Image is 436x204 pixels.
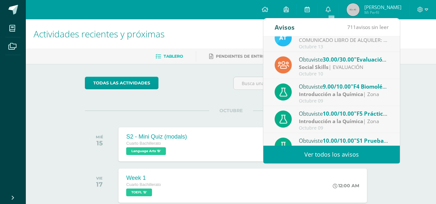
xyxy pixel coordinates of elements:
[96,135,103,139] div: MIÉ
[351,83,433,90] span: "F4 Biomoléculas - Lípidosorio"
[96,139,103,147] div: 15
[34,28,165,40] span: Actividades recientes y próximas
[234,77,377,90] input: Busca una actividad próxima aquí...
[299,118,389,125] div: | Zona
[275,18,295,36] div: Avisos
[333,183,359,189] div: 12:00 AM
[364,10,401,15] span: Mi Perfil
[299,44,389,50] div: Octubre 13
[299,109,389,118] div: Obtuviste en
[164,54,183,59] span: Tablero
[299,63,329,71] strong: Social Skills
[209,108,253,113] span: OCTUBRE
[275,29,292,46] img: 9fc725f787f6a993fc92a288b7a8b70c.png
[323,83,351,90] span: 9.00/10.00
[299,145,363,152] strong: Introducción a la Química
[96,180,103,188] div: 17
[347,3,360,16] img: 45x45
[299,91,389,98] div: | Zona
[299,63,389,71] div: | EVALUACIÓN
[263,146,400,163] a: Ver todos los avisos
[299,71,389,77] div: Octubre 10
[126,147,166,155] span: Language Arts 'B'
[209,51,271,62] a: Pendientes de entrega
[354,137,416,144] span: "S1 Prueba Corta No.1"
[156,51,183,62] a: Tablero
[299,91,363,98] strong: Introducción a la Química
[323,110,354,117] span: 10.00/10.00
[364,4,401,10] span: [PERSON_NAME]
[126,189,152,196] span: TOEFL 'B'
[96,176,103,180] div: VIE
[299,145,389,152] div: | Zona
[299,55,389,63] div: Obtuviste en
[126,141,161,146] span: Cuarto Bachillerato
[126,182,161,187] span: Cuarto Bachillerato
[354,56,388,63] span: "Evaluación"
[216,54,271,59] span: Pendientes de entrega
[347,24,356,31] span: 711
[299,125,389,131] div: Octubre 09
[299,36,389,44] div: COMUNICADO LIBRO DE ALQUILER: Estimados padres de familia, Les compartimos información importante...
[85,77,158,89] a: todas las Actividades
[323,56,354,63] span: 30.00/30.00
[126,133,187,140] div: S2 - Mini Quiz (modals)
[323,137,354,144] span: 10.00/10.00
[347,24,389,31] span: avisos sin leer
[299,82,389,91] div: Obtuviste en
[299,136,389,145] div: Obtuviste en
[126,175,161,181] div: Week 1
[299,118,363,125] strong: Introducción a la Química
[299,98,389,104] div: Octubre 09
